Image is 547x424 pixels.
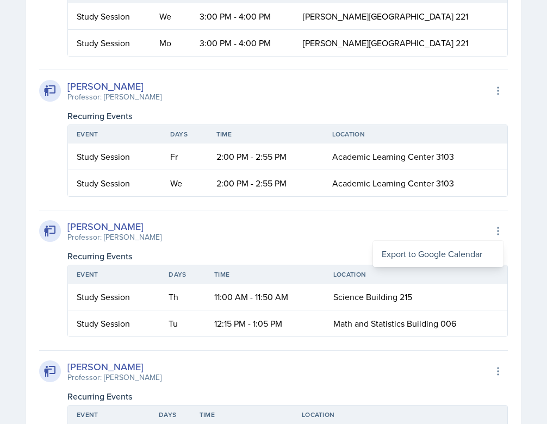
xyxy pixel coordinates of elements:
td: 2:00 PM - 2:55 PM [208,170,324,196]
div: Study Session [77,177,153,190]
div: Recurring Events [67,250,508,263]
th: Event [68,125,161,144]
span: Math and Statistics Building 006 [333,317,456,329]
td: 3:00 PM - 4:00 PM [191,3,294,30]
th: Time [208,125,324,144]
th: Days [160,265,206,284]
div: Recurring Events [67,109,508,122]
th: Days [161,125,208,144]
td: 3:00 PM - 4:00 PM [191,30,294,56]
div: Study Session [77,317,151,330]
td: Th [160,284,206,310]
div: [PERSON_NAME] [67,359,161,374]
td: We [151,3,191,30]
div: Export to Google Calendar [373,243,504,265]
span: Academic Learning Center 3103 [332,151,454,163]
th: Location [325,265,507,284]
div: Professor: [PERSON_NAME] [67,372,161,383]
div: [PERSON_NAME] [67,219,161,234]
th: Location [293,406,507,424]
th: Location [324,125,507,144]
span: Academic Learning Center 3103 [332,177,454,189]
div: Study Session [77,36,142,49]
td: Fr [161,144,208,170]
div: Recurring Events [67,390,508,403]
span: [PERSON_NAME][GEOGRAPHIC_DATA] 221 [303,10,468,22]
th: Time [206,265,325,284]
td: 11:00 AM - 11:50 AM [206,284,325,310]
th: Event [68,406,150,424]
div: [PERSON_NAME] [67,79,161,93]
div: Professor: [PERSON_NAME] [67,232,161,243]
td: We [161,170,208,196]
div: Professor: [PERSON_NAME] [67,91,161,103]
td: Mo [151,30,191,56]
th: Time [191,406,293,424]
div: Study Session [77,10,142,23]
td: 12:15 PM - 1:05 PM [206,310,325,336]
span: Science Building 215 [333,291,412,303]
div: Study Session [77,150,153,163]
td: 2:00 PM - 2:55 PM [208,144,324,170]
div: Study Session [77,290,151,303]
td: Tu [160,310,206,336]
span: [PERSON_NAME][GEOGRAPHIC_DATA] 221 [303,37,468,49]
th: Days [150,406,191,424]
th: Event [68,265,160,284]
